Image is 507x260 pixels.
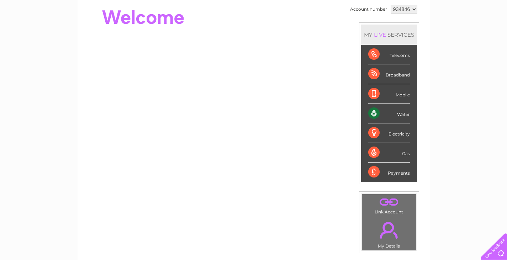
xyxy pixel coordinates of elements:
[445,30,455,36] a: Blog
[368,64,410,84] div: Broadband
[364,218,414,243] a: .
[419,30,441,36] a: Telecoms
[460,30,477,36] a: Contact
[382,30,395,36] a: Water
[368,45,410,64] div: Telecoms
[368,163,410,182] div: Payments
[400,30,415,36] a: Energy
[368,123,410,143] div: Electricity
[364,196,414,208] a: .
[348,3,389,15] td: Account number
[18,18,54,40] img: logo.png
[361,216,417,251] td: My Details
[373,31,387,38] div: LIVE
[361,25,417,45] div: MY SERVICES
[373,4,422,12] a: 0333 014 3131
[368,143,410,163] div: Gas
[368,84,410,104] div: Mobile
[86,4,422,35] div: Clear Business is a trading name of Verastar Limited (registered in [GEOGRAPHIC_DATA] No. 3667643...
[484,30,501,36] a: Log out
[361,194,417,216] td: Link Account
[368,104,410,123] div: Water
